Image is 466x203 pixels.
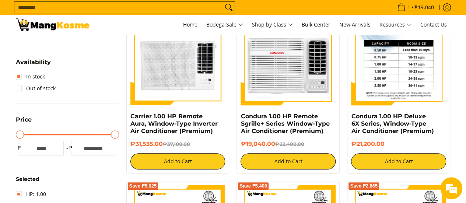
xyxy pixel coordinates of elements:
a: Condura 1.00 HP Remote Sgrille+ Series Window-Type Air Conditioner (Premium) [241,113,329,134]
textarea: Type your message and hit 'Enter' [4,129,140,155]
span: Bulk Center [302,21,330,28]
h6: ₱21,200.00 [351,140,446,148]
span: • [395,3,436,11]
summary: Open [16,59,51,71]
img: condura-sgrille-series-window-type-remote-aircon-premium-full-view-mang-kosme [241,10,336,105]
nav: Main Menu [97,15,451,35]
del: ₱37,100.00 [163,141,190,147]
span: Home [183,21,197,28]
span: Price [16,117,32,123]
span: Save ₱5,400 [239,184,267,188]
button: Add to Cart [241,153,336,169]
summary: Open [16,117,32,128]
a: HP: 1.00 [16,188,46,200]
button: Add to Cart [130,153,225,169]
span: Save ₱2,865 [350,184,378,188]
span: ₱ [16,144,23,151]
div: Minimize live chat window [121,4,139,21]
h6: ₱31,535.00 [130,140,225,148]
span: Bodega Sale [206,20,243,29]
a: Resources [376,15,415,35]
span: New Arrivals [339,21,371,28]
span: ₱19,040 [413,5,435,10]
span: Save ₱5,025 [129,184,157,188]
span: Shop by Class [252,20,293,29]
a: Carrier 1.00 HP Remote Aura, Window-Type Inverter Air Conditioner (Premium) [130,113,218,134]
div: Chat with us now [38,41,124,51]
span: We're online! [43,57,102,131]
img: Carrier 1.00 HP Remote Aura, Window-Type Inverter Air Conditioner (Premium) [130,10,225,105]
a: Home [179,15,201,35]
span: ₱ [67,144,75,151]
img: Premium Deals: Best Premium Home Appliances Sale l Mang Kosme 1.00 [16,18,90,31]
img: Condura 1.00 HP Deluxe 6X Series, Window-Type Air Conditioner (Premium) - 0 [351,10,446,105]
h6: ₱19,040.00 [241,140,336,148]
span: Resources [379,20,411,29]
span: 1 [406,5,411,10]
button: Search [223,2,235,13]
a: In stock [16,71,45,83]
a: Shop by Class [248,15,297,35]
h6: Selected [16,176,119,183]
a: Out of stock [16,83,56,94]
span: Availability [16,59,51,65]
a: Contact Us [417,15,451,35]
a: Condura 1.00 HP Deluxe 6X Series, Window-Type Air Conditioner (Premium) [351,113,434,134]
a: New Arrivals [336,15,374,35]
button: Add to Cart [351,153,446,169]
span: Contact Us [420,21,447,28]
a: Bulk Center [298,15,334,35]
del: ₱22,400.00 [275,141,304,147]
a: Bodega Sale [203,15,247,35]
